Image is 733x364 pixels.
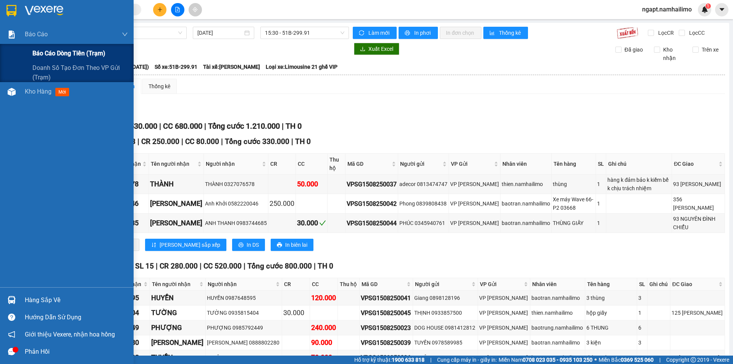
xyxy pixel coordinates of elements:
span: | [200,262,202,270]
div: baotran.namhailimo [502,219,550,227]
span: ⚪️ [594,358,597,361]
span: bar-chart [489,30,496,36]
div: [PERSON_NAME] [151,337,204,348]
div: PHƯỢNG [151,322,204,333]
span: Xuất Excel [368,45,393,53]
span: TH 0 [318,262,333,270]
div: VP [PERSON_NAME] [479,353,529,362]
div: 1 [597,180,605,188]
span: | [137,137,139,146]
div: 3 thùng [586,294,636,302]
div: 93 NGUYÊN ĐÌNH CHIỂU [673,215,723,231]
div: VPSG1508250044 [347,218,397,228]
div: [PERSON_NAME] [150,198,202,209]
button: plus [153,3,166,16]
th: SL [637,278,647,291]
div: adecor 0813474747 [399,180,447,188]
div: TUYỀN [151,352,204,363]
div: thùng [553,180,595,188]
span: sort-ascending [151,242,157,248]
th: Ghi chú [606,154,672,175]
td: VPSG1508250039 [360,335,413,350]
td: VP Phạm Ngũ Lão [478,291,530,306]
th: Nhân viên [501,154,552,175]
div: 93 [PERSON_NAME] [673,180,723,188]
div: TUYỀN 0972565393 [207,353,281,362]
div: VPSG1508250041 [361,293,412,303]
div: 22 [PERSON_NAME] [672,353,723,362]
span: | [221,137,223,146]
div: 70.000 [311,352,336,363]
sup: 1 [706,3,711,9]
td: Anh Khởi [149,194,204,214]
button: sort-ascending[PERSON_NAME] sắp xếp [145,239,226,251]
strong: 0369 525 060 [621,357,654,363]
th: CR [268,154,296,175]
div: Xe máy Wave 66-P2 03668 [553,195,595,212]
span: Kho nhận [660,45,687,62]
span: sync [359,30,365,36]
button: syncLàm mới [353,27,397,39]
div: TUYỀN 0978589985 [414,338,476,347]
td: THÀNH [149,175,204,194]
img: warehouse-icon [8,88,16,96]
span: VP Gửi [451,160,492,168]
td: VP Phạm Ngũ Lão [478,306,530,320]
span: Báo cáo [25,29,48,39]
div: PHƯỢNG 0985792449 [207,324,281,332]
span: Giới thiệu Vexere, nhận hoa hồng [25,330,115,339]
span: | [156,262,158,270]
div: Phong 0839808438 [399,199,447,208]
div: Giang 0898128196 [414,294,476,302]
div: TƯỜNG 0935815404 [207,309,281,317]
div: Anh Khởi 0582220046 [205,199,267,208]
span: Lọc CC [686,29,706,37]
td: HUYỀN [150,291,206,306]
div: Thống kê [149,82,170,91]
span: printer [405,30,411,36]
span: Người nhận [208,280,274,288]
span: CC 80.000 [185,137,219,146]
td: VPSG1508250044 [346,214,398,233]
span: Tài xế: [PERSON_NAME] [203,63,260,71]
span: Báo cáo dòng tiền (trạm) [32,49,105,58]
span: aim [192,7,198,12]
td: VPSG1508250037 [346,175,398,194]
th: CR [282,278,310,291]
input: 15/08/2025 [197,29,243,37]
button: printerIn biên lai [271,239,313,251]
span: printer [277,242,282,248]
span: Làm mới [368,29,391,37]
div: baotrung.namhailimo [531,324,584,332]
td: PHƯỢNG [150,320,206,335]
th: Nhân viên [530,278,585,291]
div: HUYỀN [151,293,204,303]
button: file-add [171,3,184,16]
div: VP [PERSON_NAME] [450,219,499,227]
span: Miền Bắc [599,356,654,364]
div: VP [PERSON_NAME] [450,180,499,188]
div: 356 [PERSON_NAME] [673,195,723,212]
div: VPSG1508250026 [361,353,412,362]
div: VP [PERSON_NAME] [479,309,529,317]
span: CR 280.000 [160,262,198,270]
div: 1 [597,219,605,227]
td: VPSG1508250045 [360,306,413,320]
img: logo-vxr [6,5,16,16]
span: Mã GD [347,160,390,168]
div: VPSG1508250023 [361,323,412,333]
div: 240.000 [311,322,336,333]
span: In biên lai [285,241,307,249]
span: TH 0 [286,121,302,131]
span: Mã GD [362,280,405,288]
div: HUYỀN 0987648595 [207,294,281,302]
span: Người gửi [400,160,441,168]
div: VPSG1508250037 [347,180,397,189]
span: CC 680.000 [163,121,202,131]
span: Thống kê [499,29,522,37]
span: printer [238,242,244,248]
span: message [8,348,15,355]
th: Tên hàng [552,154,596,175]
button: downloadXuất Excel [354,43,399,55]
div: 125 [PERSON_NAME] [672,309,723,317]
